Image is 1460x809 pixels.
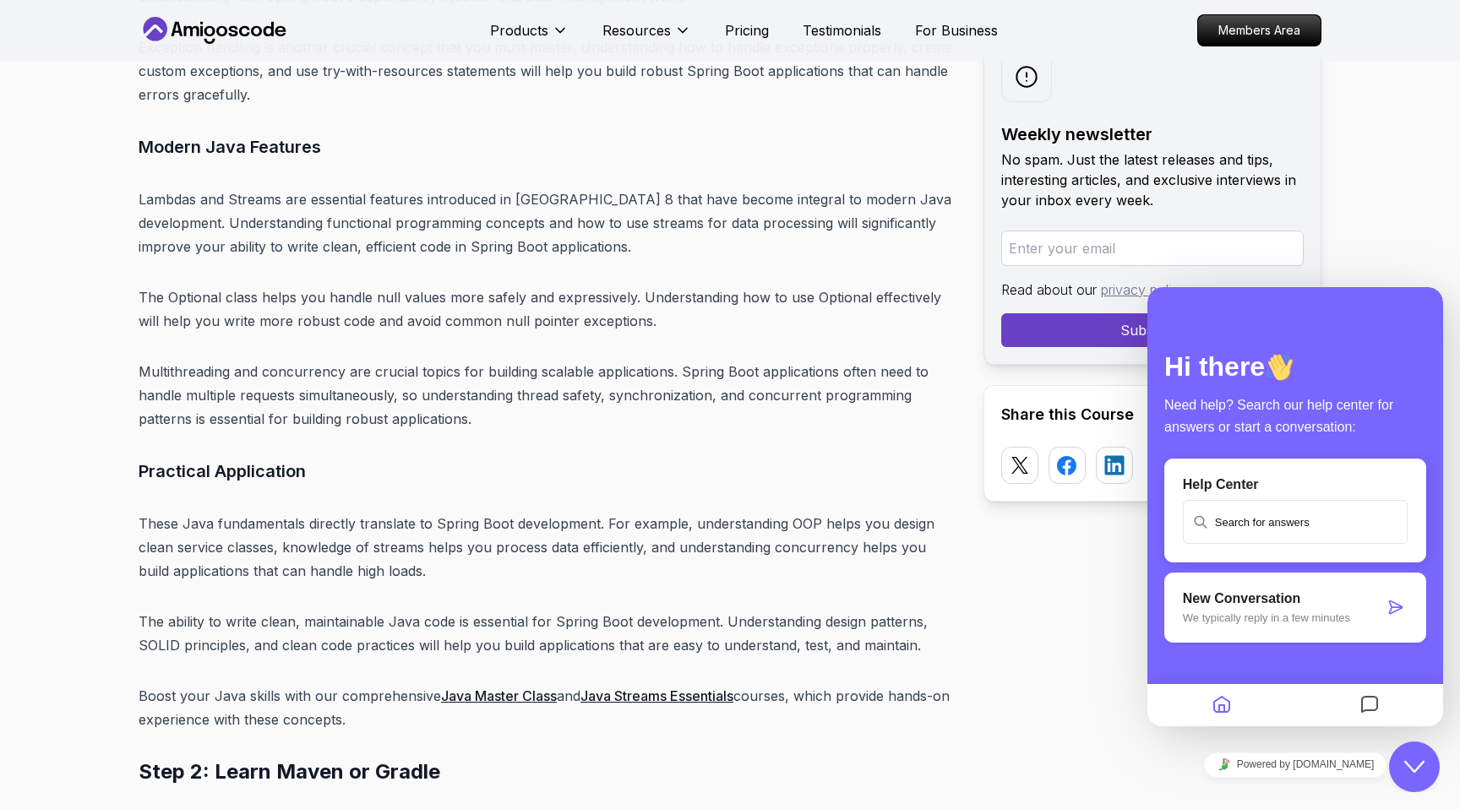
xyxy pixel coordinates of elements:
h3: Modern Java Features [139,133,956,160]
a: For Business [915,20,998,41]
p: No spam. Just the latest releases and tips, interesting articles, and exclusive interviews in you... [1001,149,1304,210]
h2: Weekly newsletter [1001,122,1304,146]
a: privacy policy [1101,281,1185,298]
p: Read about our . [1001,280,1304,300]
iframe: chat widget [1389,741,1443,792]
a: Members Area [1197,14,1321,46]
button: Products [490,20,569,54]
p: Products [490,20,548,41]
p: Multithreading and concurrency are crucial topics for building scalable applications. Spring Boot... [139,360,956,431]
input: Enter your email [1001,231,1304,266]
p: The ability to write clean, maintainable Java code is essential for Spring Boot development. Unde... [139,610,956,657]
p: These Java fundamentals directly translate to Spring Boot development. For example, understanding... [139,512,956,583]
p: Lambdas and Streams are essential features introduced in [GEOGRAPHIC_DATA] 8 that have become int... [139,187,956,258]
p: Boost your Java skills with our comprehensive and courses, which provide hands-on experience with... [139,684,956,731]
a: Java Master Class [441,687,557,704]
p: The Optional class helps you handle null values more safely and expressively. Understanding how t... [139,285,956,333]
button: Resources [602,20,691,54]
a: Pricing [725,20,769,41]
h2: Step 2: Learn Maven or Gradle [139,758,956,785]
button: Subscribe [1001,313,1304,347]
p: Resources [602,20,671,41]
a: Testimonials [803,20,881,41]
a: Java Streams Essentials [580,687,733,704]
h3: Practical Application [139,458,956,485]
h2: Share this Course [1001,403,1304,426]
p: Members Area [1198,15,1321,46]
iframe: chat widget [1147,746,1443,784]
iframe: chat widget [1147,287,1443,726]
p: Exception handling is another crucial concept that you must master. Understanding how to handle e... [139,35,956,106]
